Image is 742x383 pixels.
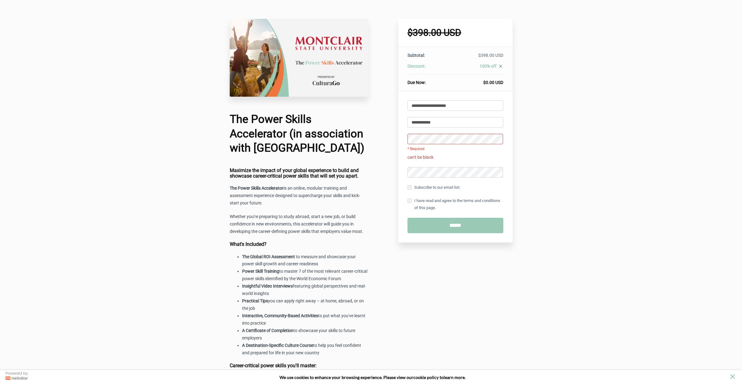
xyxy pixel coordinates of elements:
strong: A Certificate of Completion [242,328,293,333]
li: to put what you've learnt into practice [242,312,368,327]
label: I have read and agree to the terms and conditions of this page. [407,197,503,211]
li: to master 7 of the most relevant career-critical power skills identified by the World Economic Forum [242,268,368,283]
label: Subscribe to our email list. [407,184,460,191]
p: is an online, modular training and assessment experience designed to supercharge your skills and ... [230,185,368,207]
a: close [497,64,503,70]
img: 22c75da-26a4-67b4-fa6d-d7146dedb322_Montclair.png [230,19,368,97]
h4: Maximize the impact of your global experience to build and showcase career-critical power skills ... [230,168,368,179]
input: Subscribe to our email list. [407,185,412,190]
td: $398.00 USD [448,52,503,63]
strong: A Destination-Specific Culture Course [242,343,313,348]
span: We use cookies to enhance your browsing experience. Please view our [279,375,413,380]
h1: $398.00 USD [407,28,503,37]
th: Discount: [407,63,448,75]
li: to measure and showcase your power skill growth and career-readiness [242,253,368,268]
span: 100% off [480,64,497,69]
span: $0.00 USD [483,80,503,85]
h1: The Power Skills Accelerator (in association with [GEOGRAPHIC_DATA]) [230,112,368,155]
li: to showcase your skills to future employers [242,327,368,342]
button: close [729,373,736,381]
strong: Power Skill Training [242,269,279,274]
li: you can apply right away – at home, abroad, or on the job [242,297,368,312]
strong: Insightful Video Interviews [242,284,293,288]
li: * Required [407,146,503,152]
strong: to [440,375,444,380]
strong: The Power Skills Accelerator [230,186,284,191]
a: cookie policy [413,375,439,380]
strong: Practical Tips [242,298,268,303]
i: close [498,64,503,69]
strong: The Global ROI Assessment [242,254,295,259]
th: Due Now: [407,75,448,86]
span: can't be blank [407,154,503,161]
li: featuring global perspectives and real-world insights [242,283,368,297]
p: Whether you're preparing to study abroad, start a new job, or build confidence in new environment... [230,213,368,235]
h4: Career-critical power skills you'll master: [230,363,368,368]
span: Subtotal: [407,53,425,58]
li: to help you feel confident and prepared for life in your new country [242,342,368,357]
input: I have read and agree to the terms and conditions of this page. [407,199,412,203]
strong: Interactive, Community-Based Activities [242,313,318,318]
h4: What's Included? [230,242,368,247]
span: learn more. [444,375,466,380]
